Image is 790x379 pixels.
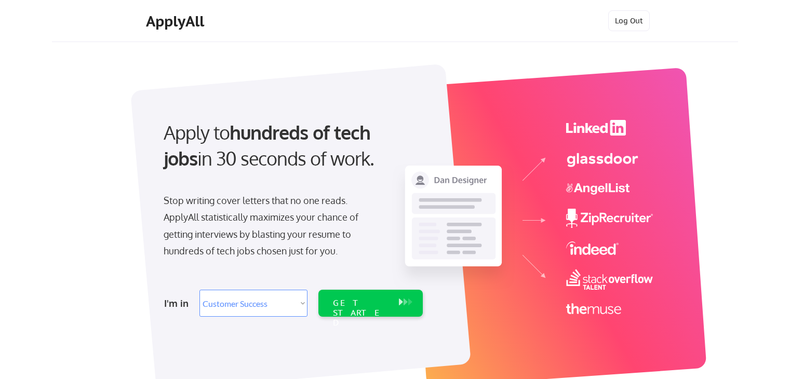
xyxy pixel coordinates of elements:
button: Log Out [608,10,650,31]
div: I'm in [164,295,193,312]
div: Apply to in 30 seconds of work. [164,119,419,172]
strong: hundreds of tech jobs [164,120,375,170]
div: ApplyAll [146,12,207,30]
div: Stop writing cover letters that no one reads. ApplyAll statistically maximizes your chance of get... [164,192,377,260]
div: GET STARTED [333,298,389,328]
